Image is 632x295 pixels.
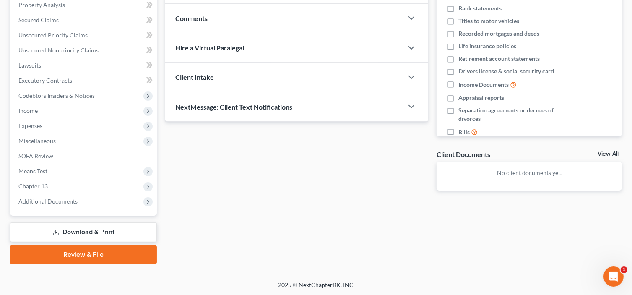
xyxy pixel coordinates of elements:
span: 1 [621,266,627,273]
span: Life insurance policies [458,42,516,50]
a: Review & File [10,245,157,264]
span: Expenses [18,122,42,129]
span: Executory Contracts [18,77,72,84]
span: Miscellaneous [18,137,56,144]
span: Appraisal reports [458,94,504,102]
iframe: Intercom live chat [603,266,624,287]
span: Hire a Virtual Paralegal [175,44,244,52]
span: Retirement account statements [458,55,540,63]
span: Comments [175,14,208,22]
a: View All [598,151,619,157]
div: Client Documents [437,150,490,159]
span: SOFA Review [18,152,53,159]
span: Unsecured Priority Claims [18,31,88,39]
span: Income Documents [458,81,509,89]
span: Income [18,107,38,114]
span: Titles to motor vehicles [458,17,519,25]
a: Unsecured Priority Claims [12,28,157,43]
a: Executory Contracts [12,73,157,88]
a: SOFA Review [12,149,157,164]
span: Lawsuits [18,62,41,69]
span: Means Test [18,167,47,175]
span: Property Analysis [18,1,65,8]
span: Client Intake [175,73,214,81]
span: Additional Documents [18,198,78,205]
span: Codebtors Insiders & Notices [18,92,95,99]
span: Chapter 13 [18,183,48,190]
span: Bank statements [458,4,502,13]
a: Unsecured Nonpriority Claims [12,43,157,58]
span: Secured Claims [18,16,59,23]
span: Recorded mortgages and deeds [458,29,539,38]
p: No client documents yet. [443,169,615,177]
a: Secured Claims [12,13,157,28]
span: Bills [458,128,470,136]
span: Unsecured Nonpriority Claims [18,47,99,54]
span: NextMessage: Client Text Notifications [175,103,292,111]
span: Drivers license & social security card [458,67,554,76]
span: Separation agreements or decrees of divorces [458,106,569,123]
a: Download & Print [10,222,157,242]
a: Lawsuits [12,58,157,73]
